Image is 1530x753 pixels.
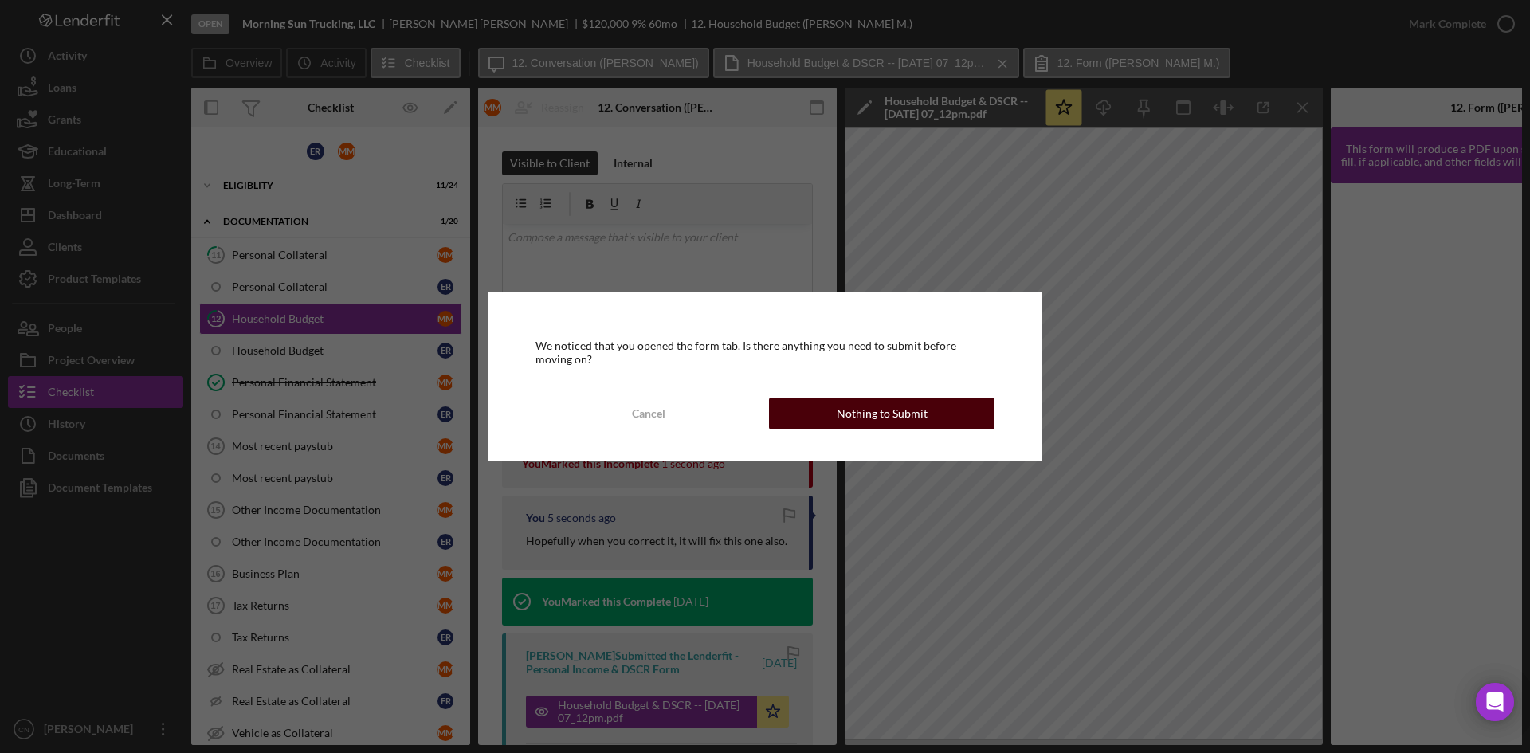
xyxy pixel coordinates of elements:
div: Nothing to Submit [837,398,928,429]
div: Open Intercom Messenger [1476,683,1514,721]
button: Cancel [535,398,761,429]
button: Nothing to Submit [769,398,994,429]
div: We noticed that you opened the form tab. Is there anything you need to submit before moving on? [535,339,994,365]
div: Cancel [632,398,665,429]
